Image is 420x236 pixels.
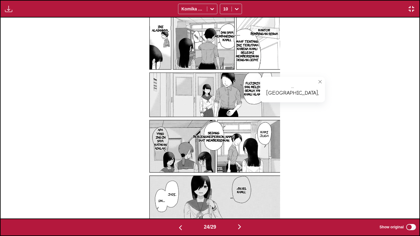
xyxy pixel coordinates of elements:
[243,80,266,97] p: FUJIMIYA-SAN, MELIHAT SEMUA YANG KAMU ALAMI...
[192,130,236,143] p: SEDANG BERCENGKE[PERSON_NAME] SAAT MEMBERSIHKAN,
[379,225,404,229] span: Show original
[236,189,247,195] p: KAMU...
[140,18,280,218] img: Manga Panel
[260,77,325,102] div: ...[GEOGRAPHIC_DATA],
[153,127,168,151] p: Apa yang ingin saya katakan adalah...
[248,27,280,37] p: KANTOR BIMBINGAN SISWA
[204,224,216,230] span: 24 / 29
[150,23,172,33] p: INI ALASANNYA...
[236,223,243,230] img: Next page
[213,29,241,43] p: DAN SAYA MEMBANDINGKAN KAMU...
[250,76,283,85] p: ...[GEOGRAPHIC_DATA],
[315,77,325,87] button: close-tooltip
[177,224,184,231] img: Previous page
[167,191,178,197] p: JADI...
[406,224,416,230] input: Show original
[259,129,270,139] p: KAMI JUGA
[5,5,12,13] img: Download translated images
[235,38,260,63] p: MAAF TENTANG INI, TERUTAMA KARENA KAMU SELESAI MEMBERSIHKAN DENGAN CEPAT.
